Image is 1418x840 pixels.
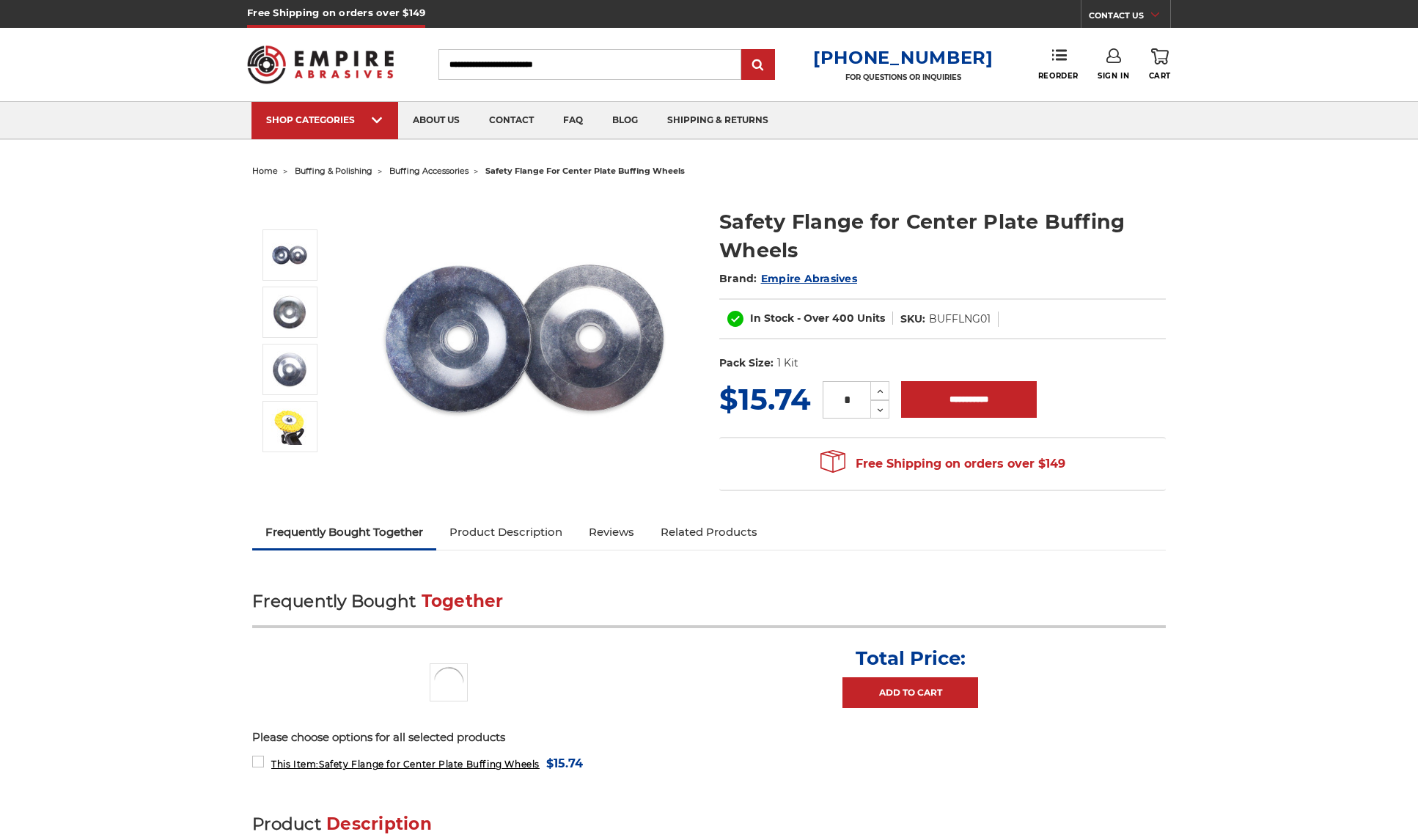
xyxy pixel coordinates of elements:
[422,591,504,611] span: Together
[474,102,548,139] a: contact
[743,51,773,80] input: Submit
[252,516,436,548] a: Frequently Bought Together
[856,646,966,670] p: Total Price:
[271,408,308,445] img: center plate airway buff safety flange
[1038,48,1079,80] a: Reorder
[548,102,598,139] a: faq
[813,47,993,68] a: [PHONE_NUMBER]
[1149,71,1171,81] span: Cart
[430,663,468,701] img: 4 inch safety flange for center plate airway buffs
[271,237,308,273] img: 4 inch safety flange for center plate airway buffs
[389,166,469,176] a: buffing accessories
[271,351,308,388] img: 4" airway buff safety flange
[842,677,978,708] a: Add to Cart
[719,272,757,285] span: Brand:
[777,355,798,371] dd: 1 Kit
[436,516,576,548] a: Product Description
[271,294,308,331] img: airway buff safety flange
[1089,7,1170,28] a: CONTACT US
[857,312,885,325] span: Units
[719,207,1166,265] h1: Safety Flange for Center Plate Buffing Wheels
[820,449,1065,479] span: Free Shipping on orders over $149
[750,312,794,325] span: In Stock
[252,166,278,176] a: home
[1098,71,1129,81] span: Sign In
[295,166,372,176] a: buffing & polishing
[813,73,993,82] p: FOR QUESTIONS OR INQUIRIES
[546,754,583,773] span: $15.74
[797,312,829,325] span: - Over
[271,759,540,770] span: Safety Flange for Center Plate Buffing Wheels
[326,814,432,834] span: Description
[271,759,319,770] strong: This Item:
[485,166,685,176] span: safety flange for center plate buffing wheels
[929,312,991,327] dd: BUFFLNG01
[1038,71,1079,81] span: Reorder
[378,192,672,485] img: 4 inch safety flange for center plate airway buffs
[719,381,811,417] span: $15.74
[900,312,925,327] dt: SKU:
[247,36,394,93] img: Empire Abrasives
[252,729,1166,746] p: Please choose options for all selected products
[252,591,416,611] span: Frequently Bought
[252,814,321,834] span: Product
[1149,48,1171,81] a: Cart
[719,355,774,371] dt: Pack Size:
[266,114,383,125] div: SHOP CATEGORIES
[653,102,783,139] a: shipping & returns
[647,516,771,548] a: Related Products
[576,516,647,548] a: Reviews
[398,102,474,139] a: about us
[598,102,653,139] a: blog
[761,272,857,285] a: Empire Abrasives
[832,312,854,325] span: 400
